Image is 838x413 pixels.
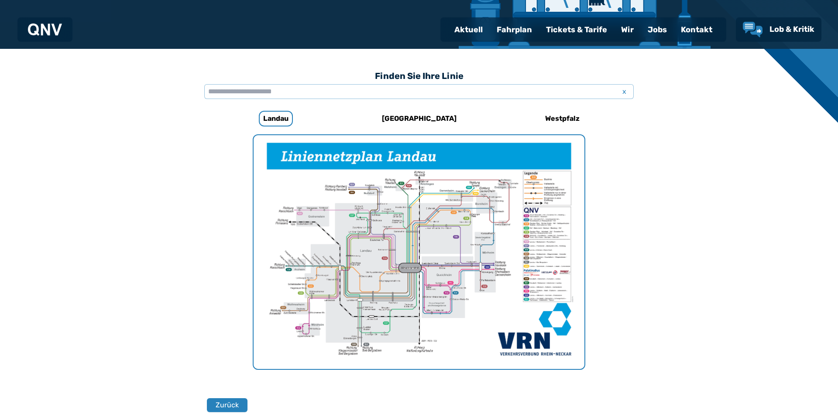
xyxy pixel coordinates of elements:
[542,112,583,126] h6: Westpfalz
[641,18,674,41] a: Jobs
[254,135,584,369] img: Netzpläne Landau Seite 1 von 1
[204,66,634,85] h3: Finden Sie Ihre Linie
[769,24,814,34] span: Lob & Kritik
[504,108,620,129] a: Westpfalz
[490,18,539,41] a: Fahrplan
[361,108,477,129] a: [GEOGRAPHIC_DATA]
[447,18,490,41] a: Aktuell
[207,398,242,412] a: Zurück
[254,135,584,369] div: My Favorite Images
[743,22,814,38] a: Lob & Kritik
[254,135,584,369] li: 1 von 1
[28,24,62,36] img: QNV Logo
[207,398,247,412] button: Zurück
[618,86,630,97] span: x
[539,18,614,41] a: Tickets & Tarife
[614,18,641,41] a: Wir
[259,111,293,126] h6: Landau
[28,21,62,38] a: QNV Logo
[674,18,719,41] a: Kontakt
[218,108,334,129] a: Landau
[378,112,460,126] h6: [GEOGRAPHIC_DATA]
